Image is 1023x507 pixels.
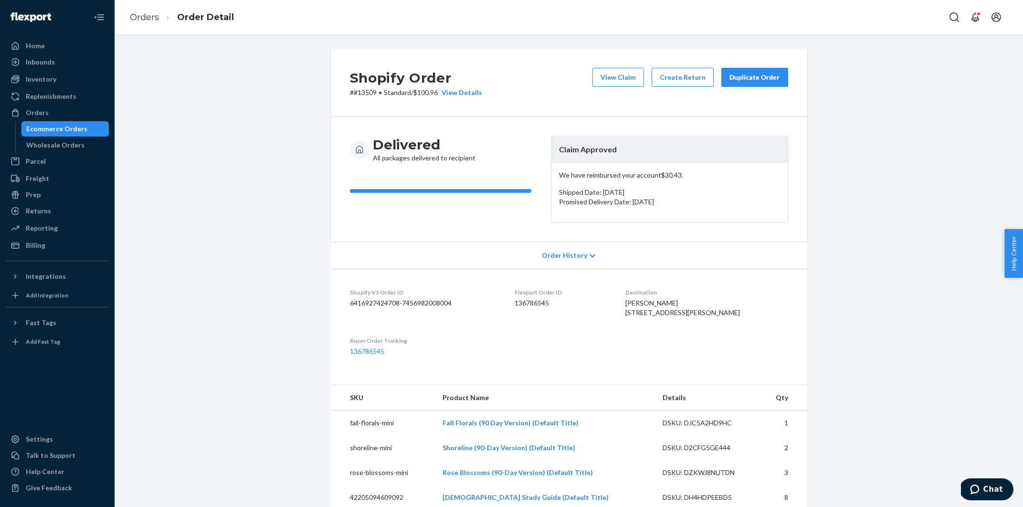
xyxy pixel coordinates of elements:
h3: Delivered [373,136,475,153]
div: DSKU: DH4HDPEEBD5 [663,493,752,502]
button: View Claim [592,68,644,87]
header: Claim Approved [551,137,788,163]
td: 2 [759,435,807,460]
div: Home [26,41,45,51]
div: Returns [26,206,51,216]
div: Billing [26,241,45,250]
a: Inventory [6,72,109,87]
th: Qty [759,385,807,411]
h2: Shopify Order [350,68,482,88]
div: Add Fast Tag [26,338,60,346]
ol: breadcrumbs [122,3,242,32]
button: Integrations [6,269,109,284]
div: Inventory [26,74,56,84]
span: [PERSON_NAME] [STREET_ADDRESS][PERSON_NAME] [625,299,740,317]
div: Freight [26,174,49,183]
button: Help Center [1004,229,1023,278]
div: All packages delivered to recipient [373,136,475,163]
a: Returns [6,203,109,219]
td: fall-florals-mini [331,411,435,436]
a: Shoreline (90-Day Version) (Default Title) [443,444,575,452]
button: Open notifications [966,8,985,27]
a: Rose Blossoms (90-Day Version) (Default Title) [443,468,593,476]
a: Reporting [6,221,109,236]
div: DSKU: DJC5A2HD9HC [663,418,752,428]
div: Add Integration [26,291,68,299]
div: Talk to Support [26,451,75,460]
th: SKU [331,385,435,411]
dt: Shopify V3 Order ID [350,288,500,296]
button: Open account menu [987,8,1006,27]
a: Billing [6,238,109,253]
a: Freight [6,171,109,186]
a: Add Fast Tag [6,334,109,349]
span: Order History [542,251,587,260]
dd: 6416927424708-7456982008004 [350,298,500,308]
button: Close Navigation [90,8,109,27]
a: Parcel [6,154,109,169]
a: 136786545 [350,347,384,355]
p: Promised Delivery Date: [DATE] [559,197,780,207]
div: DSKU: D2CFG5GE444 [663,443,752,453]
img: Flexport logo [11,12,51,22]
dt: Destination [625,288,788,296]
button: Fast Tags [6,315,109,330]
div: Inbounds [26,57,55,67]
a: Orders [130,12,159,22]
div: Prep [26,190,41,200]
div: DSKU: DZKWJ8NUTDN [663,468,752,477]
div: Give Feedback [26,483,72,493]
div: Integrations [26,272,66,281]
dt: Buyer Order Tracking [350,337,500,345]
div: Replenishments [26,92,76,101]
a: Order Detail [177,12,234,22]
div: Fast Tags [26,318,56,327]
td: rose-blossoms-mini [331,460,435,485]
span: Standard [384,88,411,96]
a: Inbounds [6,54,109,70]
div: Orders [26,108,49,117]
p: # #13509 / $100.96 [350,88,482,97]
td: 3 [759,460,807,485]
div: Settings [26,434,53,444]
div: Help Center [26,467,64,476]
span: • [379,88,382,96]
div: Wholesale Orders [26,140,84,150]
button: View Details [438,88,482,97]
button: Talk to Support [6,448,109,463]
button: Open Search Box [945,8,964,27]
p: We have reimbursed your account $30.43 . [559,170,780,180]
a: Wholesale Orders [21,137,109,153]
a: Replenishments [6,89,109,104]
div: Parcel [26,157,46,166]
div: Duplicate Order [729,73,780,82]
div: Reporting [26,223,58,233]
a: [DEMOGRAPHIC_DATA] Study Guide (Default Title) [443,493,609,501]
a: Orders [6,105,109,120]
a: Help Center [6,464,109,479]
button: Give Feedback [6,480,109,496]
button: Duplicate Order [721,68,788,87]
a: Add Integration [6,288,109,303]
td: shoreline-mini [331,435,435,460]
a: Home [6,38,109,53]
p: Shipped Date: [DATE] [559,188,780,197]
td: 1 [759,411,807,436]
iframe: Opens a widget where you can chat to one of our agents [961,478,1013,502]
th: Product Name [435,385,655,411]
dt: Flexport Order ID [515,288,610,296]
button: Create Return [652,68,714,87]
div: Ecommerce Orders [26,124,87,134]
th: Details [655,385,760,411]
a: Ecommerce Orders [21,121,109,137]
a: Settings [6,432,109,447]
dd: 136786545 [515,298,610,308]
a: Fall Florals (90 Day Version) (Default Title) [443,419,579,427]
a: Prep [6,187,109,202]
